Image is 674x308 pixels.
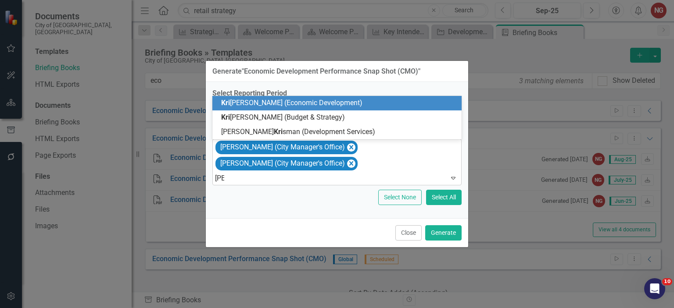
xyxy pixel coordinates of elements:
[662,278,672,285] span: 10
[212,67,420,75] div: Generate " Economic Development Performance Snap Shot (CMO) "
[426,190,462,205] button: Select All
[221,127,375,136] span: [PERSON_NAME] sman (Development Services)
[212,89,462,99] label: Select Reporting Period
[220,159,345,167] span: [PERSON_NAME] (City Manager's Office)
[221,113,345,121] span: [PERSON_NAME] (Budget & Strategy)
[221,99,362,107] span: [PERSON_NAME] (Economic Development)
[395,225,422,241] button: Close
[644,278,665,299] iframe: Intercom live chat
[347,159,355,168] div: Remove [object Object]
[220,143,345,151] span: [PERSON_NAME] (City Manager's Office)
[425,225,462,241] button: Generate
[378,190,422,205] button: Select None
[221,99,230,107] span: Kri
[347,143,355,152] div: Remove [object Object]
[274,127,283,136] span: Kri
[221,113,230,121] span: Kri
